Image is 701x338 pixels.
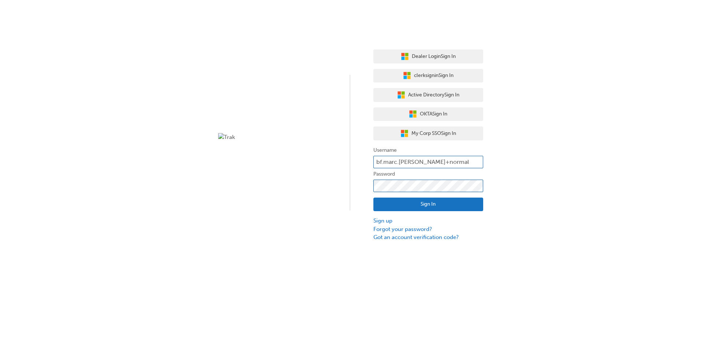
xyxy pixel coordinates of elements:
[218,133,328,142] img: Trak
[414,71,454,80] span: clerksignin Sign In
[412,52,456,61] span: Dealer Login Sign In
[411,129,456,138] span: My Corp SSO Sign In
[373,88,483,102] button: Active DirectorySign In
[420,110,447,118] span: OKTA Sign In
[373,198,483,212] button: Sign In
[373,170,483,179] label: Password
[373,69,483,83] button: clerksigninSign In
[373,146,483,155] label: Username
[373,126,483,140] button: My Corp SSOSign In
[373,217,483,225] a: Sign up
[373,49,483,63] button: Dealer LoginSign In
[373,156,483,168] input: Username
[408,91,459,99] span: Active Directory Sign In
[373,225,483,234] a: Forgot your password?
[373,107,483,121] button: OKTASign In
[373,233,483,242] a: Got an account verification code?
